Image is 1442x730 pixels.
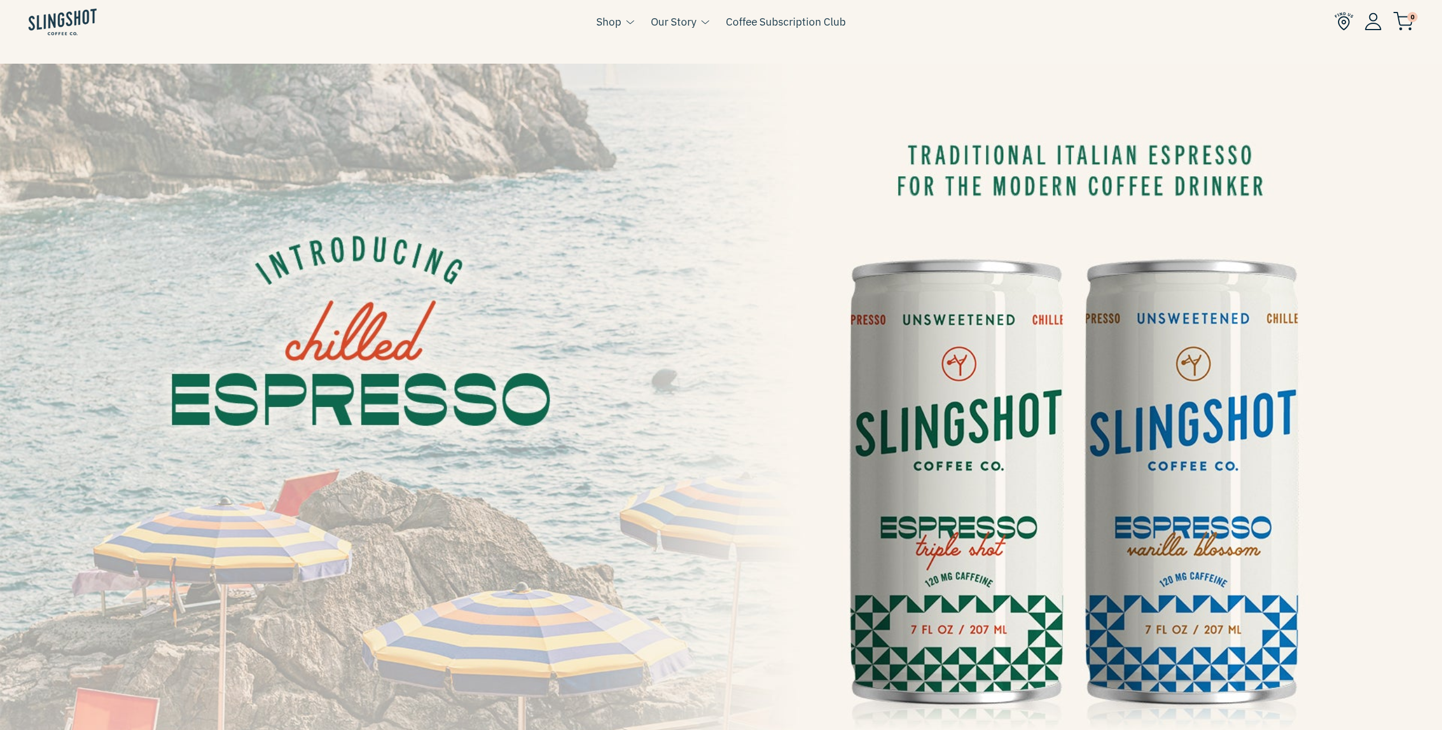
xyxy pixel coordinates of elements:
[726,13,846,30] a: Coffee Subscription Club
[1393,15,1414,28] a: 0
[1365,13,1382,30] img: Account
[596,13,621,30] a: Shop
[1393,12,1414,31] img: cart
[1335,12,1353,31] img: Find Us
[651,13,696,30] a: Our Story
[1407,12,1418,22] span: 0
